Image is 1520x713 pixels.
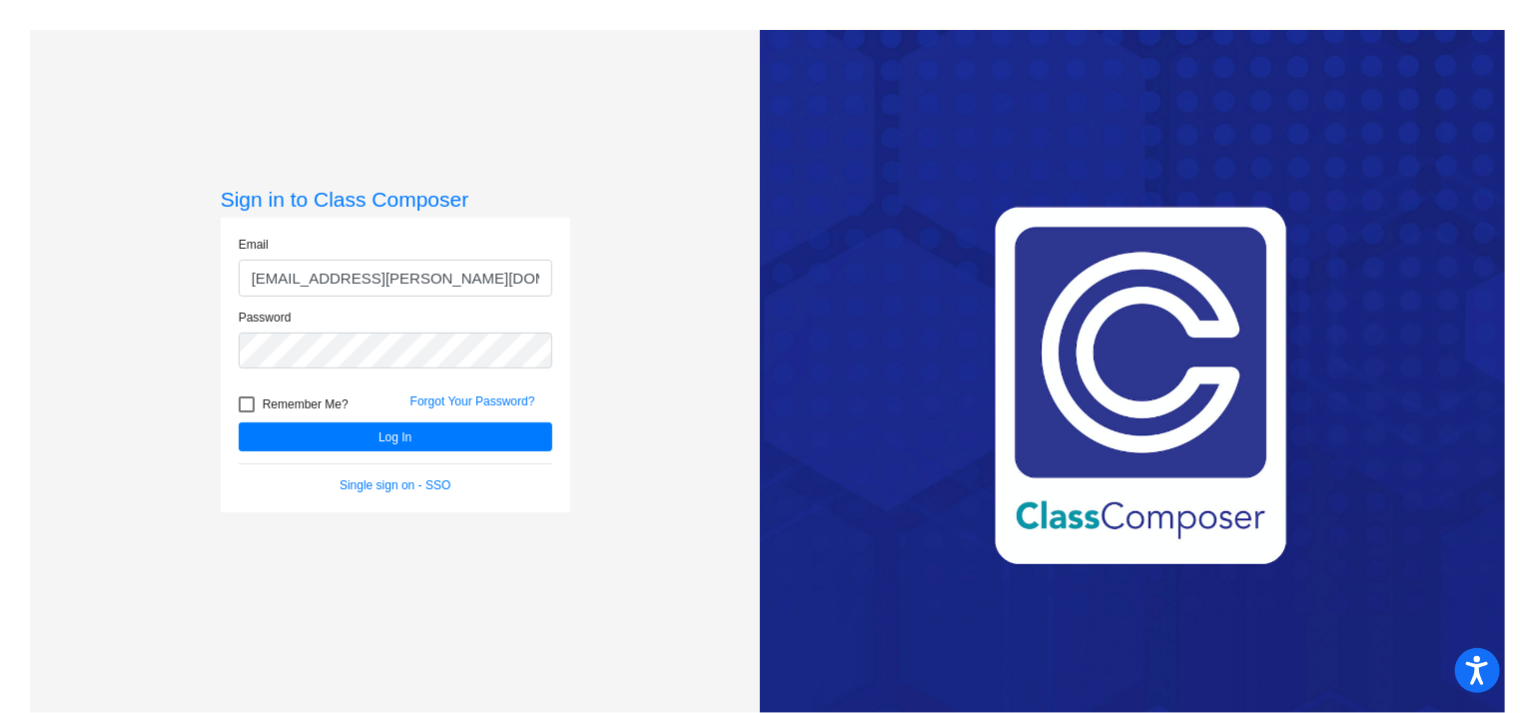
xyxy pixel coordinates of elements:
[340,478,450,492] a: Single sign on - SSO
[410,394,535,408] a: Forgot Your Password?
[239,309,292,327] label: Password
[239,422,552,451] button: Log In
[263,392,349,416] span: Remember Me?
[239,236,269,254] label: Email
[221,187,570,212] h3: Sign in to Class Composer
